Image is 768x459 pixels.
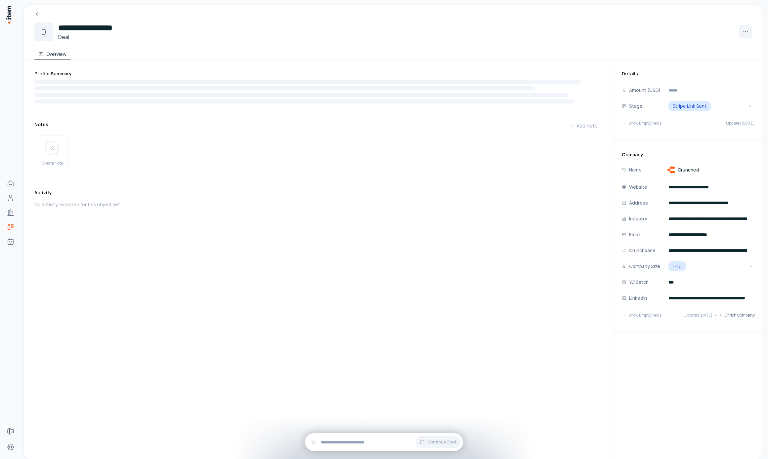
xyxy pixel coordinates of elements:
button: create noteCreate Note [36,135,69,168]
button: Overview [34,46,70,59]
span: Continue Chat [428,440,456,445]
a: Forms [4,425,17,438]
a: Agents [4,235,17,248]
a: Contacts [4,191,17,205]
p: Stage [629,102,643,110]
a: deals [4,220,17,234]
p: Industry [629,215,647,222]
h3: Deal [58,33,135,41]
p: Address [629,199,648,207]
h3: Notes [34,121,48,128]
button: Continue Chat [416,436,460,448]
div: D [34,22,53,41]
img: Item Brain Logo [5,5,12,24]
a: Settings [4,440,17,454]
img: create note [44,141,60,155]
div: Continue Chat [305,433,463,451]
p: LinkedIn [629,294,647,302]
button: Add Note [565,119,603,133]
a: Crunched [667,166,699,174]
h3: Activity [34,189,52,196]
span: Crunched [678,167,699,173]
p: Crunchbase [629,247,656,254]
p: Email [629,231,640,238]
p: Name [629,166,642,173]
p: YC Batch [629,279,649,286]
span: Updated [DATE] [726,121,755,126]
div: Add Note [571,123,598,129]
span: Create Note [42,161,63,166]
button: Show Empty Fields [622,309,661,322]
button: More actions [739,25,752,38]
h3: Company [622,151,755,158]
p: Website [629,183,647,191]
h3: Details [622,70,755,77]
p: Company Size [629,263,660,270]
button: Enrich Company [719,309,755,322]
a: Companies [4,206,17,219]
span: Updated [DATE] [684,313,712,318]
a: Home [4,177,17,190]
h3: Profile Summary [34,70,603,77]
p: Amount (USD) [629,87,661,94]
img: Crunched [667,166,675,174]
button: Show Empty Fields [622,117,661,130]
p: No activity recorded for this object yet. [34,201,603,208]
